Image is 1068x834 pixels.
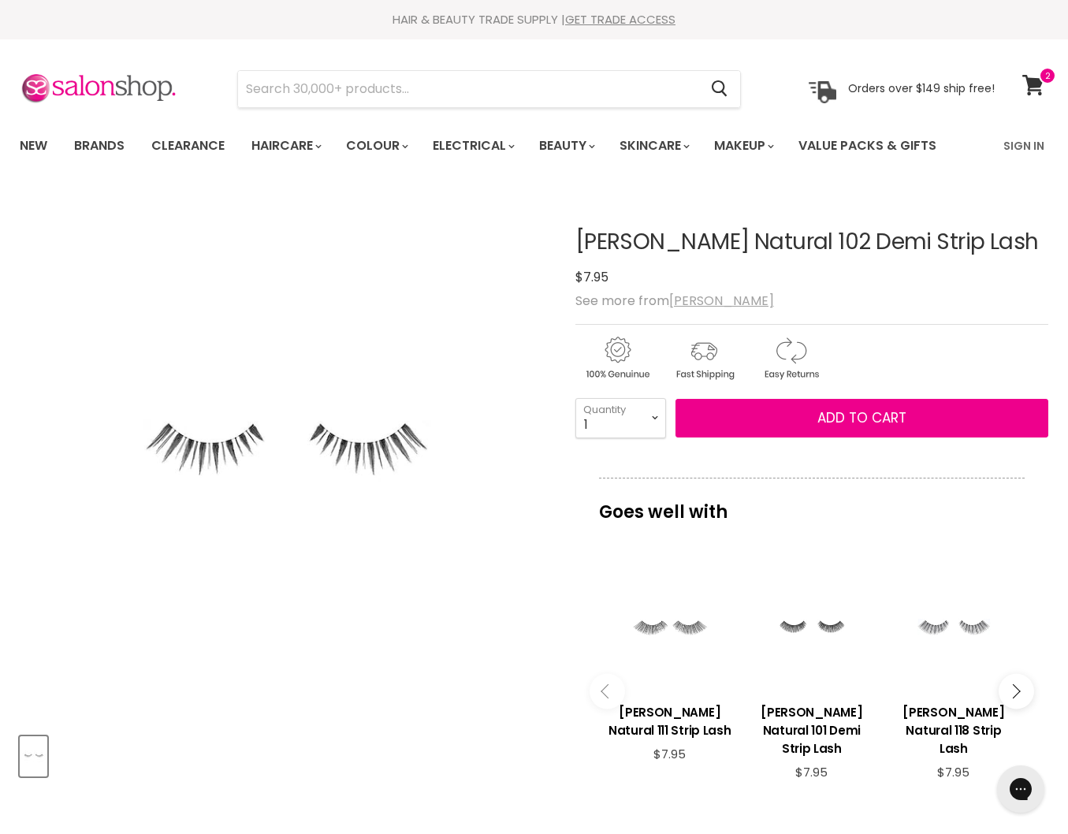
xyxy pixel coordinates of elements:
[421,129,524,162] a: Electrical
[891,691,1017,765] a: View product:Ardell Natural 118 Strip Lash
[817,408,906,427] span: Add to cart
[334,129,418,162] a: Colour
[607,703,733,739] h3: [PERSON_NAME] Natural 111 Strip Lash
[527,129,605,162] a: Beauty
[62,129,136,162] a: Brands
[994,129,1054,162] a: Sign In
[787,129,948,162] a: Value Packs & Gifts
[240,129,331,162] a: Haircare
[575,334,659,382] img: genuine.gif
[749,703,875,758] h3: [PERSON_NAME] Natural 101 Demi Strip Lash
[575,398,666,437] select: Quantity
[575,230,1048,255] h1: [PERSON_NAME] Natural 102 Demi Strip Lash
[8,123,971,169] ul: Main menu
[140,129,236,162] a: Clearance
[675,399,1048,438] button: Add to cart
[238,71,698,107] input: Search
[749,691,875,765] a: View product:Ardell Natural 101 Demi Strip Lash
[20,736,47,776] button: Ardell Natural 102 Demi Strip Lash
[8,129,59,162] a: New
[607,691,733,747] a: View product:Ardell Natural 111 Strip Lash
[937,764,969,780] span: $7.95
[795,764,828,780] span: $7.95
[20,191,549,720] div: Ardell Natural 102 Demi Strip Lash image. Click or Scroll to Zoom.
[698,71,740,107] button: Search
[848,81,995,95] p: Orders over $149 ship free!
[702,129,783,162] a: Makeup
[237,70,741,108] form: Product
[599,478,1025,530] p: Goes well with
[575,268,608,286] span: $7.95
[653,746,686,762] span: $7.95
[608,129,699,162] a: Skincare
[565,11,675,28] a: GET TRADE ACCESS
[575,292,774,310] span: See more from
[669,292,774,310] a: [PERSON_NAME]
[749,334,832,382] img: returns.gif
[17,732,552,776] div: Product thumbnails
[21,738,46,775] img: Ardell Natural 102 Demi Strip Lash
[989,760,1052,818] iframe: Gorgias live chat messenger
[891,703,1017,758] h3: [PERSON_NAME] Natural 118 Strip Lash
[662,334,746,382] img: shipping.gif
